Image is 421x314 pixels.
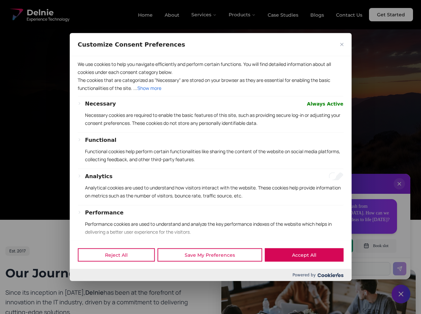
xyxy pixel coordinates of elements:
[85,172,113,180] button: Analytics
[85,208,124,216] button: Performance
[307,100,343,108] span: Always Active
[78,76,343,92] p: The cookies that are categorized as "Necessary" are stored on your browser as they are essential ...
[78,60,343,76] p: We use cookies to help you navigate efficiently and perform certain functions. You will find deta...
[340,43,343,46] img: Close
[85,111,343,127] p: Necessary cookies are required to enable the basic features of this site, such as providing secur...
[157,248,262,262] button: Save My Preferences
[317,273,343,277] img: Cookieyes logo
[329,172,343,180] input: Enable Analytics
[85,147,343,163] p: Functional cookies help perform certain functionalities like sharing the content of the website o...
[137,84,161,92] button: Show more
[265,248,343,262] button: Accept All
[85,183,343,199] p: Analytical cookies are used to understand how visitors interact with the website. These cookies h...
[78,248,155,262] button: Reject All
[78,40,185,48] span: Customize Consent Preferences
[85,100,116,108] button: Necessary
[70,269,351,281] div: Powered by
[85,136,116,144] button: Functional
[85,220,343,236] p: Performance cookies are used to understand and analyze the key performance indexes of the website...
